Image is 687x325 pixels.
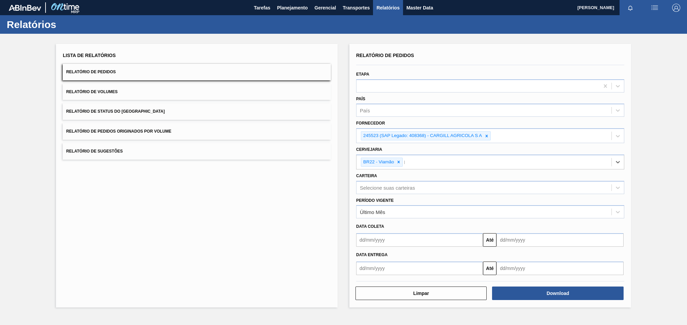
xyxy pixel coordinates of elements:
label: Etapa [356,72,369,77]
button: Relatório de Volumes [63,84,331,100]
span: Gerencial [315,4,336,12]
label: Fornecedor [356,121,385,126]
span: Relatório de Pedidos [66,70,116,74]
img: userActions [651,4,659,12]
span: Relatórios [376,4,399,12]
span: Data entrega [356,252,388,257]
button: Relatório de Pedidos [63,64,331,80]
button: Relatório de Status do [GEOGRAPHIC_DATA] [63,103,331,120]
span: Relatório de Pedidos [356,53,414,58]
div: BR22 - Viamão [361,158,395,166]
label: Período Vigente [356,198,394,203]
span: Data coleta [356,224,384,229]
span: Relatório de Pedidos Originados por Volume [66,129,171,134]
button: Notificações [620,3,641,12]
span: Relatório de Sugestões [66,149,123,154]
div: Último Mês [360,209,385,215]
span: Relatório de Volumes [66,89,117,94]
button: Até [483,233,496,247]
input: dd/mm/yyyy [496,262,623,275]
span: Lista de Relatórios [63,53,116,58]
img: TNhmsLtSVTkK8tSr43FrP2fwEKptu5GPRR3wAAAABJRU5ErkJggg== [9,5,41,11]
span: Master Data [406,4,433,12]
label: Cervejaria [356,147,382,152]
div: 245523 (SAP Legado: 408368) - CARGILL AGRICOLA S A [361,132,483,140]
div: Selecione suas carteiras [360,185,415,190]
button: Relatório de Pedidos Originados por Volume [63,123,331,140]
span: Relatório de Status do [GEOGRAPHIC_DATA] [66,109,165,114]
label: Carteira [356,173,377,178]
button: Download [492,287,623,300]
span: Planejamento [277,4,308,12]
input: dd/mm/yyyy [356,233,483,247]
button: Limpar [355,287,487,300]
img: Logout [672,4,680,12]
input: dd/mm/yyyy [496,233,623,247]
input: dd/mm/yyyy [356,262,483,275]
label: País [356,97,365,101]
span: Transportes [343,4,370,12]
h1: Relatórios [7,21,126,28]
button: Até [483,262,496,275]
span: Tarefas [254,4,270,12]
button: Relatório de Sugestões [63,143,331,160]
div: País [360,108,370,113]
